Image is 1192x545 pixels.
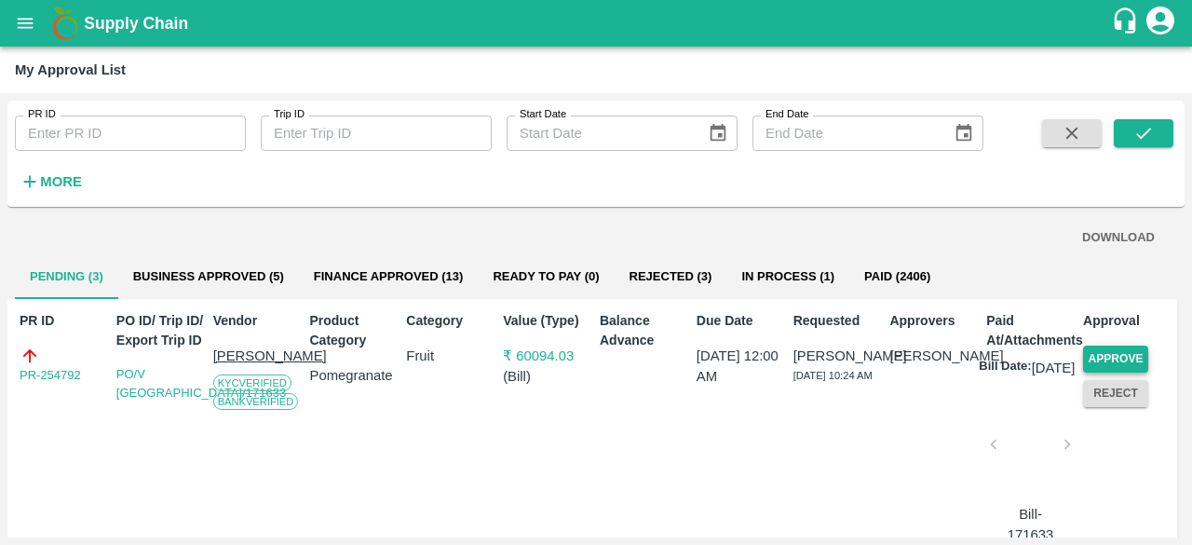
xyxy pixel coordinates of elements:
button: Rejected (3) [615,254,727,299]
button: Approve [1083,346,1148,373]
p: Vendor [213,311,303,331]
input: Enter PR ID [15,116,246,151]
button: DOWNLOAD [1075,222,1162,254]
button: Reject [1083,380,1148,407]
p: ₹ 60094.03 [503,346,592,366]
p: Paid At/Attachments [986,311,1076,350]
button: Business Approved (5) [118,254,299,299]
p: Category [406,311,495,331]
div: My Approval List [15,58,126,82]
p: Balance Advance [600,311,689,350]
p: Requested [793,311,883,331]
button: Finance Approved (13) [299,254,479,299]
button: Paid (2406) [849,254,945,299]
strong: More [40,174,82,189]
a: PR-254792 [20,366,81,385]
span: [DATE] 10:24 AM [793,370,873,381]
div: customer-support [1111,7,1144,40]
p: [PERSON_NAME] [213,346,303,366]
p: Pomegranate [309,365,399,386]
button: open drawer [4,2,47,45]
b: Supply Chain [84,14,188,33]
button: More [15,166,87,198]
p: Approval [1083,311,1172,331]
div: account of current user [1144,4,1177,43]
input: End Date [752,116,939,151]
button: Pending (3) [15,254,118,299]
p: Product Category [309,311,399,350]
button: In Process (1) [726,254,849,299]
a: Supply Chain [84,10,1111,36]
p: Value (Type) [503,311,592,331]
button: Choose date [700,116,736,151]
p: Approvers [889,311,979,331]
p: [DATE] 12:00 AM [697,346,786,388]
label: Trip ID [274,107,305,122]
p: Bill Date: [979,358,1031,378]
p: PO ID/ Trip ID/ Export Trip ID [116,311,206,350]
p: [DATE] [1032,358,1076,378]
p: Fruit [406,346,495,366]
span: Bank Verified [213,393,299,410]
label: Start Date [520,107,566,122]
button: Ready To Pay (0) [478,254,614,299]
label: End Date [765,107,808,122]
button: Choose date [946,116,982,151]
input: Enter Trip ID [261,116,492,151]
span: KYC Verified [213,375,291,391]
p: [PERSON_NAME] [793,346,883,366]
img: logo [47,5,84,42]
p: ( Bill ) [503,366,592,387]
label: PR ID [28,107,56,122]
p: Due Date [697,311,786,331]
a: PO/V [GEOGRAPHIC_DATA]/171633 [116,367,286,400]
p: [PERSON_NAME] [889,346,979,366]
p: PR ID [20,311,109,331]
input: Start Date [507,116,693,151]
